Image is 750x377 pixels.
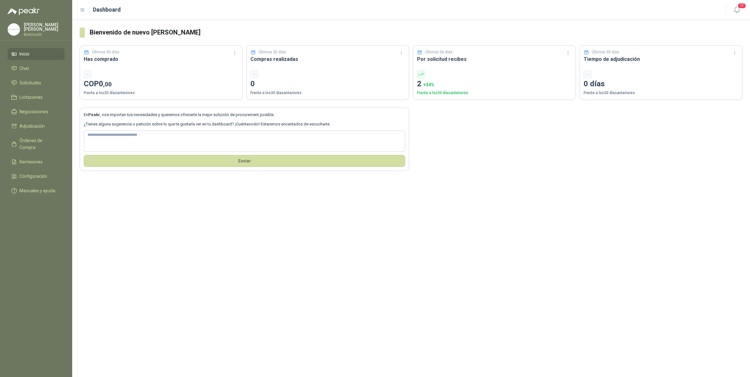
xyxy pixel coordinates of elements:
[8,48,65,60] a: Inicio
[84,90,238,96] p: Frente a los 30 días anteriores
[93,5,121,14] h1: Dashboard
[250,78,405,90] p: 0
[584,78,738,90] p: 0 días
[8,185,65,197] a: Manuales y ayuda
[417,78,572,90] p: 2
[90,28,742,37] h3: Bienvenido de nuevo [PERSON_NAME]
[8,170,65,182] a: Configuración
[24,23,65,31] p: [PERSON_NAME] [PERSON_NAME]
[19,137,59,151] span: Órdenes de Compra
[8,106,65,118] a: Negociaciones
[417,90,572,96] p: Frente a los 30 días anteriores
[584,90,738,96] p: Frente a los 30 días anteriores
[250,71,258,78] div: -
[19,123,45,130] span: Adjudicación
[99,79,112,88] span: 0
[250,90,405,96] p: Frente a los 30 días anteriores
[103,81,112,88] span: ,00
[8,135,65,153] a: Órdenes de Compra
[423,82,434,87] span: + 34 %
[8,24,20,35] img: Company Logo
[24,33,65,36] p: Biocirculo
[592,49,619,55] p: Últimos 30 días
[88,112,100,117] b: Peakr
[8,91,65,103] a: Licitaciones
[84,78,238,90] p: COP
[8,120,65,132] a: Adjudicación
[84,71,91,78] div: -
[84,121,405,127] p: ¿Tienes alguna sugerencia o petición sobre lo que te gustaría ver en tu dashboard? ¡Cuéntanoslo! ...
[19,187,55,194] span: Manuales y ayuda
[8,156,65,168] a: Remisiones
[8,62,65,74] a: Chat
[19,79,41,86] span: Solicitudes
[731,4,742,16] button: 17
[259,49,286,55] p: Últimos 30 días
[584,55,738,63] h3: Tiempo de adjudicación
[84,155,405,167] button: Envíar
[19,173,47,180] span: Configuración
[19,50,29,57] span: Inicio
[84,55,238,63] h3: Has comprado
[8,77,65,89] a: Solicitudes
[19,94,43,101] span: Licitaciones
[425,49,453,55] p: Últimos 30 días
[737,3,746,9] span: 17
[417,55,572,63] h3: Por solicitud recibes
[84,112,405,118] p: En , nos importan tus necesidades y queremos ofrecerte la mejor solución de procurement posible.
[19,65,29,72] span: Chat
[8,8,40,15] img: Logo peakr
[584,71,591,78] div: -
[250,55,405,63] h3: Compras realizadas
[92,49,119,55] p: Últimos 30 días
[19,108,48,115] span: Negociaciones
[19,158,43,165] span: Remisiones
